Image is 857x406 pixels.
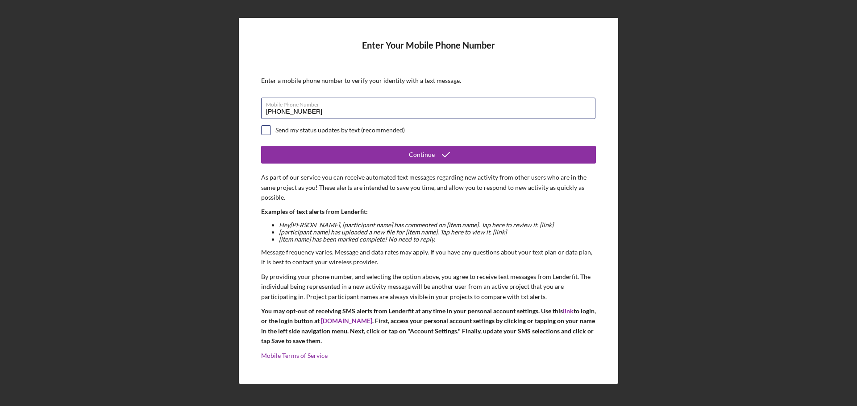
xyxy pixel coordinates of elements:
div: Send my status updates by text (recommended) [275,127,405,134]
button: Continue [261,146,596,164]
a: link [563,307,574,315]
h4: Enter Your Mobile Phone Number [261,40,596,64]
p: Message frequency varies. Message and data rates may apply. If you have any questions about your ... [261,247,596,267]
li: Hey [PERSON_NAME] , [participant name] has commented on [item name]. Tap here to review it. [link] [279,221,596,229]
label: Mobile Phone Number [266,98,595,108]
li: [item name] has been marked complete! No need to reply. [279,236,596,243]
a: [DOMAIN_NAME] [321,317,372,324]
p: Examples of text alerts from Lenderfit: [261,207,596,217]
div: Continue [409,146,435,164]
div: Enter a mobile phone number to verify your identity with a text message. [261,77,596,84]
p: As part of our service you can receive automated text messages regarding new activity from other ... [261,172,596,202]
li: [participant name] has uploaded a new file for [item name]. Tap here to view it. [link] [279,229,596,236]
p: You may opt-out of receiving SMS alerts from Lenderfit at any time in your personal account setti... [261,306,596,346]
a: Mobile Terms of Service [261,352,328,359]
p: By providing your phone number, and selecting the option above, you agree to receive text message... [261,272,596,302]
